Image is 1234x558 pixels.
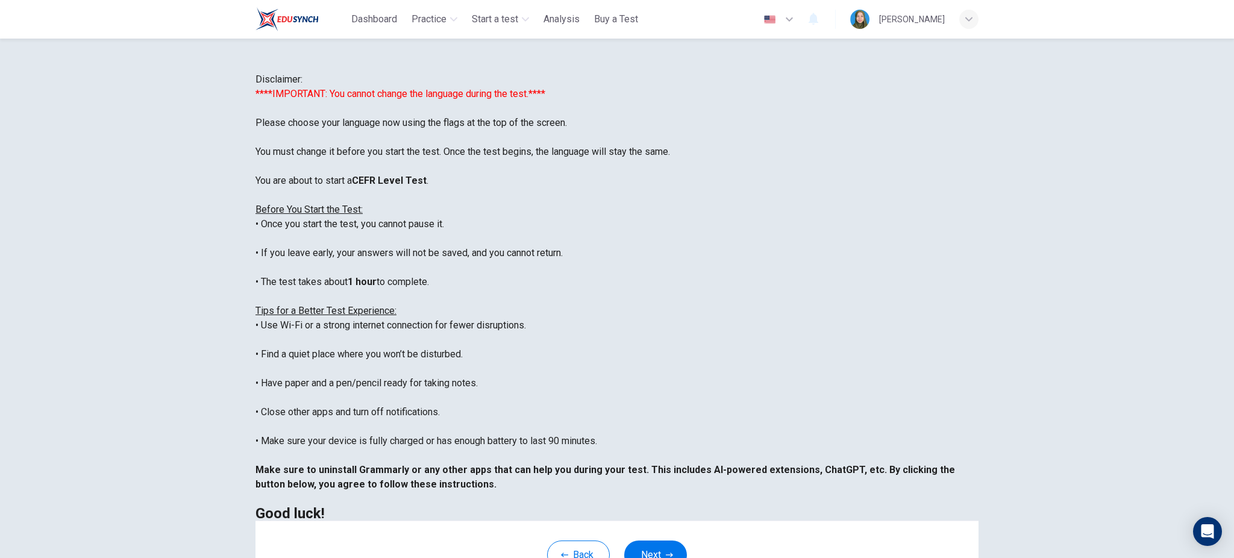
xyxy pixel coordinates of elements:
span: Analysis [543,12,580,27]
span: Disclaimer: [255,74,302,85]
button: Analysis [539,8,584,30]
a: ELTC logo [255,7,346,31]
img: ELTC logo [255,7,319,31]
span: Practice [412,12,446,27]
b: Make sure to uninstall Grammarly or any other apps that can help you during your test. This inclu... [255,464,887,475]
b: CEFR Level Test [352,175,427,186]
font: ****IMPORTANT: You cannot change the language during the test.**** [255,88,545,99]
u: Tips for a Better Test Experience: [255,305,396,316]
button: Start a test [467,8,534,30]
h2: Good luck! [255,506,979,521]
span: Buy a Test [594,12,638,27]
button: Dashboard [346,8,402,30]
b: 1 hour [348,276,377,287]
img: Profile picture [850,10,869,29]
button: Practice [407,8,462,30]
u: Before You Start the Test: [255,204,363,215]
div: Please choose your language now using the flags at the top of the screen. You must change it befo... [255,87,979,521]
button: Buy a Test [589,8,643,30]
span: Dashboard [351,12,397,27]
img: en [762,15,777,24]
div: [PERSON_NAME] [879,12,945,27]
div: Open Intercom Messenger [1193,517,1222,546]
span: Start a test [472,12,518,27]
